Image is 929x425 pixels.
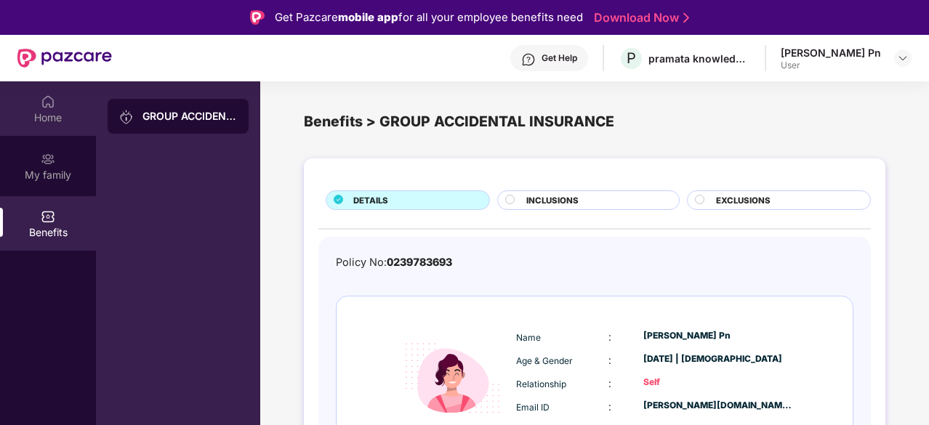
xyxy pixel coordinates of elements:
div: Self [643,376,793,389]
div: Benefits > GROUP ACCIDENTAL INSURANCE [304,110,885,133]
div: [PERSON_NAME] Pn [781,46,881,60]
span: EXCLUSIONS [716,194,771,207]
span: INCLUSIONS [526,194,579,207]
div: [DATE] | [DEMOGRAPHIC_DATA] [643,352,793,366]
div: User [781,60,881,71]
img: svg+xml;base64,PHN2ZyBpZD0iRHJvcGRvd24tMzJ4MzIiIHhtbG5zPSJodHRwOi8vd3d3LnczLm9yZy8yMDAwL3N2ZyIgd2... [897,52,909,64]
div: Get Pazcare for all your employee benefits need [275,9,583,26]
img: svg+xml;base64,PHN2ZyBpZD0iSGVscC0zMngzMiIgeG1sbnM9Imh0dHA6Ly93d3cudzMub3JnLzIwMDAvc3ZnIiB3aWR0aD... [521,52,536,67]
span: Email ID [516,402,550,413]
strong: mobile app [338,10,398,24]
span: Name [516,332,541,343]
div: Get Help [542,52,577,64]
img: New Pazcare Logo [17,49,112,68]
div: Policy No: [336,254,452,271]
img: svg+xml;base64,PHN2ZyB3aWR0aD0iMjAiIGhlaWdodD0iMjAiIHZpZXdCb3g9IjAgMCAyMCAyMCIgZmlsbD0ibm9uZSIgeG... [41,152,55,166]
div: pramata knowledge solutions pvt ltd -GROUP [648,52,750,65]
span: Age & Gender [516,355,573,366]
img: Logo [250,10,265,25]
a: Download Now [594,10,685,25]
img: svg+xml;base64,PHN2ZyB3aWR0aD0iMjAiIGhlaWdodD0iMjAiIHZpZXdCb3g9IjAgMCAyMCAyMCIgZmlsbD0ibm9uZSIgeG... [119,110,134,124]
span: DETAILS [353,194,388,207]
div: [PERSON_NAME] Pn [643,329,793,343]
img: svg+xml;base64,PHN2ZyBpZD0iQmVuZWZpdHMiIHhtbG5zPSJodHRwOi8vd3d3LnczLm9yZy8yMDAwL3N2ZyIgd2lkdGg9Ij... [41,209,55,224]
div: GROUP ACCIDENTAL INSURANCE [142,109,237,124]
span: Relationship [516,379,566,389]
img: svg+xml;base64,PHN2ZyBpZD0iSG9tZSIgeG1sbnM9Imh0dHA6Ly93d3cudzMub3JnLzIwMDAvc3ZnIiB3aWR0aD0iMjAiIG... [41,94,55,109]
div: [PERSON_NAME][DOMAIN_NAME][EMAIL_ADDRESS][DOMAIN_NAME] [643,399,793,413]
span: : [608,400,611,413]
span: 0239783693 [387,256,452,268]
span: P [627,49,636,67]
span: : [608,354,611,366]
span: : [608,331,611,343]
img: Stroke [683,10,689,25]
span: : [608,377,611,389]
